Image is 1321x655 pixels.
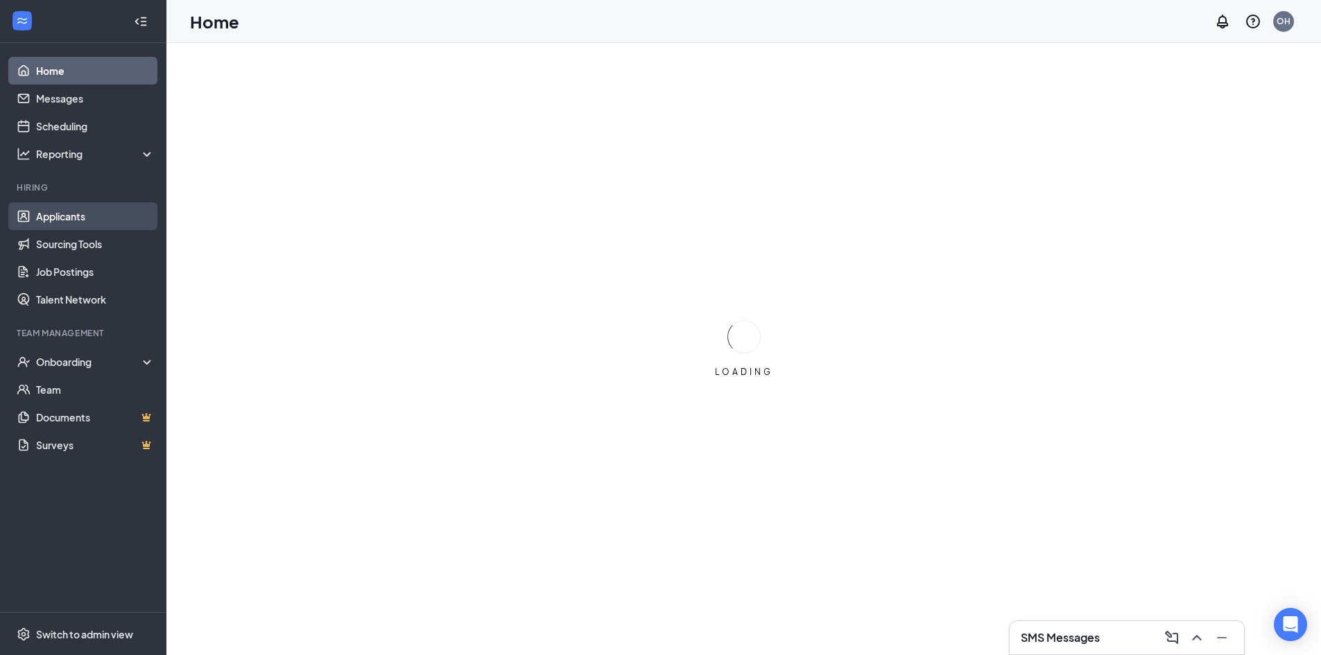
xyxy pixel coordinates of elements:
[134,15,148,28] svg: Collapse
[1189,629,1205,646] svg: ChevronUp
[36,286,155,313] a: Talent Network
[36,431,155,459] a: SurveysCrown
[36,85,155,112] a: Messages
[36,202,155,230] a: Applicants
[1161,627,1183,649] button: ComposeMessage
[1277,15,1290,27] div: OH
[15,14,29,28] svg: WorkstreamLogo
[1211,627,1233,649] button: Minimize
[1274,608,1307,641] div: Open Intercom Messenger
[1164,629,1180,646] svg: ComposeMessage
[1214,629,1230,646] svg: Minimize
[36,147,155,161] div: Reporting
[36,230,155,258] a: Sourcing Tools
[1186,627,1208,649] button: ChevronUp
[36,403,155,431] a: DocumentsCrown
[36,258,155,286] a: Job Postings
[709,366,779,378] div: LOADING
[36,355,143,369] div: Onboarding
[190,10,239,33] h1: Home
[17,627,31,641] svg: Settings
[17,182,152,193] div: Hiring
[36,627,133,641] div: Switch to admin view
[1245,13,1261,30] svg: QuestionInfo
[1021,630,1100,645] h3: SMS Messages
[1214,13,1231,30] svg: Notifications
[36,57,155,85] a: Home
[36,112,155,140] a: Scheduling
[17,147,31,161] svg: Analysis
[36,376,155,403] a: Team
[17,327,152,339] div: Team Management
[17,355,31,369] svg: UserCheck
